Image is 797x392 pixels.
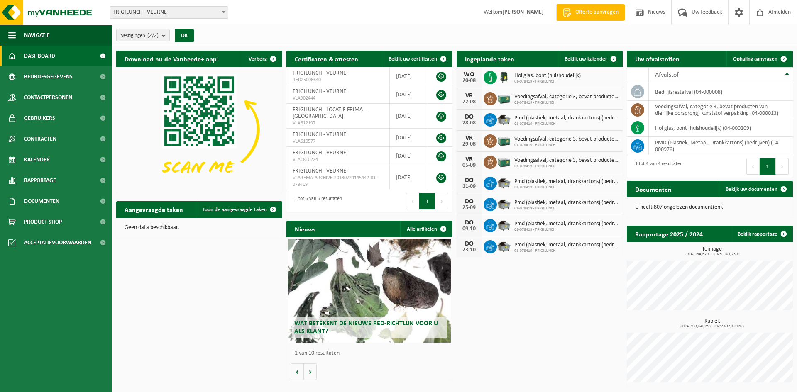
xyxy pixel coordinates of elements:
[631,157,682,175] div: 1 tot 4 van 4 resultaten
[649,137,793,155] td: PMD (Plastiek, Metaal, Drankkartons) (bedrijven) (04-000978)
[295,351,448,356] p: 1 van 10 resultaten
[497,112,511,126] img: WB-5000-GAL-GY-01
[389,56,437,62] span: Bekijk uw certificaten
[461,198,477,205] div: DO
[293,156,383,163] span: VLA1810224
[293,88,346,95] span: FRIGILUNCH - VEURNE
[514,136,619,143] span: Voedingsafval, categorie 3, bevat producten van dierlijke oorsprong, kunststof v...
[24,46,55,66] span: Dashboard
[514,73,581,79] span: Hol glas, bont (huishoudelijk)
[565,56,607,62] span: Bekijk uw kalender
[147,33,159,38] count: (2/2)
[294,320,438,335] span: Wat betekent de nieuwe RED-richtlijn voor u als klant?
[293,77,383,83] span: RED25006640
[649,83,793,101] td: bedrijfsrestafval (04-000008)
[497,133,511,147] img: PB-LB-0680-HPE-GN-01
[627,181,680,197] h2: Documenten
[24,149,50,170] span: Kalender
[293,70,346,76] span: FRIGILUNCH - VEURNE
[733,56,777,62] span: Ophaling aanvragen
[291,363,304,380] button: Vorige
[461,78,477,84] div: 20-08
[390,129,428,147] td: [DATE]
[390,147,428,165] td: [DATE]
[175,29,194,42] button: OK
[514,221,619,227] span: Pmd (plastiek, metaal, drankkartons) (bedrijven)
[293,150,346,156] span: FRIGILUNCH - VEURNE
[293,168,346,174] span: FRIGILUNCH - VEURNE
[110,6,228,19] span: FRIGILUNCH - VEURNE
[24,25,50,46] span: Navigatie
[776,158,789,175] button: Next
[497,239,511,253] img: WB-5000-GAL-GY-01
[514,79,581,84] span: 01-078419 - FRIGILUNCH
[293,138,383,145] span: VLA610577
[514,185,619,190] span: 01-078419 - FRIGILUNCH
[558,51,622,67] a: Bekijk uw kalender
[406,193,419,209] button: Previous
[746,158,760,175] button: Previous
[110,7,228,18] span: FRIGILUNCH - VEURNE
[760,158,776,175] button: 1
[514,115,619,122] span: Pmd (plastiek, metaal, drankkartons) (bedrijven)
[242,51,281,67] button: Verberg
[461,177,477,184] div: DO
[286,221,324,237] h2: Nieuws
[461,71,477,78] div: WO
[461,184,477,190] div: 11-09
[514,164,619,169] span: 01-078419 - FRIGILUNCH
[24,108,55,129] span: Gebruikers
[24,66,73,87] span: Bedrijfsgegevens
[461,120,477,126] div: 28-08
[293,175,383,188] span: VLAREMA-ARCHIVE-20130729145442-01-078419
[461,226,477,232] div: 09-10
[514,157,619,164] span: Voedingsafval, categorie 3, bevat producten van dierlijke oorsprong, kunststof v...
[125,225,274,231] p: Geen data beschikbaar.
[461,247,477,253] div: 23-10
[514,143,619,148] span: 01-078419 - FRIGILUNCH
[461,205,477,211] div: 25-09
[24,170,56,191] span: Rapportage
[461,141,477,147] div: 29-08
[435,193,448,209] button: Next
[196,201,281,218] a: Toon de aangevraagde taken
[116,29,170,41] button: Vestigingen(2/2)
[631,246,793,256] h3: Tonnage
[400,221,452,237] a: Alle artikelen
[514,242,619,248] span: Pmd (plastiek, metaal, drankkartons) (bedrijven)
[293,107,366,119] span: FRIGILUNCH - LOCATIE FRIMA - [GEOGRAPHIC_DATA]
[631,252,793,256] span: 2024: 134,670 t - 2025: 103,730 t
[461,135,477,141] div: VR
[24,232,91,253] span: Acceptatievoorwaarden
[514,178,619,185] span: Pmd (plastiek, metaal, drankkartons) (bedrijven)
[293,95,383,102] span: VLA902444
[514,94,619,100] span: Voedingsafval, categorie 3, bevat producten van dierlijke oorsprong, kunststof v...
[649,101,793,119] td: voedingsafval, categorie 3, bevat producten van dierlijke oorsprong, kunststof verpakking (04-000...
[390,165,428,190] td: [DATE]
[457,51,523,67] h2: Ingeplande taken
[631,324,793,329] span: 2024: 933,640 m3 - 2025: 632,120 m3
[24,87,72,108] span: Contactpersonen
[461,219,477,226] div: DO
[556,4,625,21] a: Offerte aanvragen
[291,192,342,210] div: 1 tot 6 van 6 resultaten
[116,67,282,192] img: Download de VHEPlus App
[627,51,688,67] h2: Uw afvalstoffen
[203,207,267,212] span: Toon de aangevraagde taken
[573,8,621,17] span: Offerte aanvragen
[514,100,619,105] span: 01-078419 - FRIGILUNCH
[116,201,191,217] h2: Aangevraagde taken
[497,218,511,232] img: WB-5000-GAL-GY-01
[24,129,56,149] span: Contracten
[497,154,511,168] img: PB-LB-0680-HPE-GN-01
[382,51,452,67] a: Bekijk uw certificaten
[461,156,477,163] div: VR
[655,72,679,78] span: Afvalstof
[731,226,792,242] a: Bekijk rapportage
[24,191,59,212] span: Documenten
[719,181,792,197] a: Bekijk uw documenten
[726,51,792,67] a: Ophaling aanvragen
[514,122,619,127] span: 01-078419 - FRIGILUNCH
[24,212,62,232] span: Product Shop
[461,241,477,247] div: DO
